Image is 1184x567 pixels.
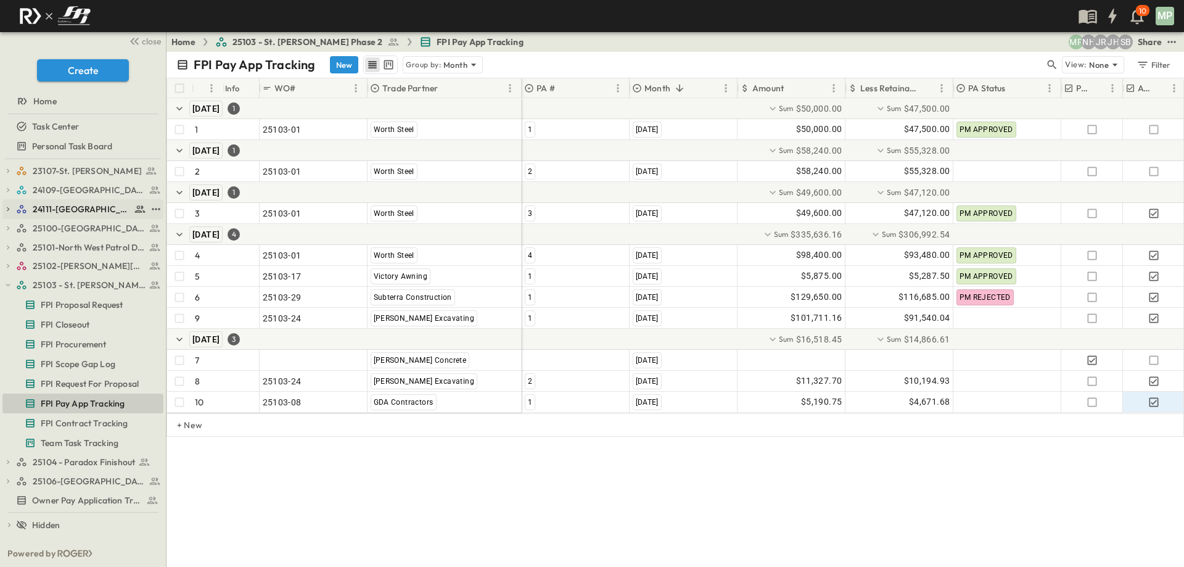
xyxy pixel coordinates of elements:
[636,272,659,281] span: [DATE]
[791,290,842,304] span: $129,650.00
[32,494,141,507] span: Owner Pay Application Tracking
[2,238,163,257] div: 25101-North West Patrol Divisiontest
[503,81,517,96] button: Menu
[904,164,950,178] span: $55,328.00
[263,312,302,325] span: 25103-24
[16,201,146,218] a: 24111-[GEOGRAPHIC_DATA]
[2,375,161,392] a: FPI Request For Proposal
[887,145,902,155] p: Sum
[374,398,434,407] span: GDA Contractors
[779,145,794,155] p: Sum
[779,187,794,197] p: Sum
[298,81,312,95] button: Sort
[2,296,161,313] a: FPI Proposal Request
[898,228,950,241] span: $306,992.54
[904,186,950,199] span: $47,120.00
[1076,82,1093,94] p: PE Expecting
[796,102,842,115] span: $50,000.00
[796,248,842,262] span: $98,400.00
[437,36,523,48] span: FPI Pay App Tracking
[2,295,163,315] div: FPI Proposal Requesttest
[232,36,383,48] span: 25103 - St. [PERSON_NAME] Phase 2
[1069,35,1083,49] div: Monica Pruteanu (mpruteanu@fpibuilders.com)
[15,3,95,29] img: c8d7d1ed905e502e8f77bf7063faec64e13b34fdb1f2bdd94b0e311fc34f8000.png
[215,36,400,48] a: 25103 - St. [PERSON_NAME] Phase 2
[1089,59,1109,71] p: None
[197,81,210,95] button: Sort
[2,394,163,413] div: FPI Pay App Trackingtest
[374,293,452,302] span: Subterra Construction
[2,136,163,156] div: Personal Task Boardtest
[149,202,163,217] button: test
[195,270,200,283] p: 5
[1081,35,1096,49] div: Nila Hutcheson (nhutcheson@fpibuilders.com)
[16,162,161,180] a: 23107-St. [PERSON_NAME]
[380,57,396,72] button: kanban view
[636,251,659,260] span: [DATE]
[636,167,659,176] span: [DATE]
[2,315,163,334] div: FPI Closeouttest
[882,229,897,239] p: Sum
[2,256,163,276] div: 25102-Christ The Redeemer Anglican Churchtest
[2,374,163,394] div: FPI Request For Proposaltest
[909,395,950,409] span: $4,671.68
[374,167,414,176] span: Worth Steel
[33,95,57,107] span: Home
[796,144,842,157] span: $58,240.00
[1118,35,1133,49] div: Sterling Barnett (sterling@fpibuilders.com)
[225,71,240,106] div: Info
[363,56,398,74] div: table view
[934,81,949,96] button: Menu
[2,395,161,412] a: FPI Pay App Tracking
[968,82,1006,94] p: PA Status
[263,165,302,178] span: 25103-01
[228,102,240,115] div: 1
[2,180,163,200] div: 24109-St. Teresa of Calcutta Parish Halltest
[960,272,1013,281] span: PM APPROVED
[1105,81,1120,96] button: Menu
[33,165,142,177] span: 23107-St. [PERSON_NAME]
[443,59,467,71] p: Month
[195,375,200,387] p: 8
[1106,35,1120,49] div: Jose Hurtado (jhurtado@fpibuilders.com)
[2,434,161,452] a: Team Task Tracking
[263,123,302,136] span: 25103-01
[171,36,531,48] nav: breadcrumbs
[801,395,842,409] span: $5,190.75
[904,102,950,115] span: $47,500.00
[16,181,161,199] a: 24109-St. Teresa of Calcutta Parish Hall
[528,209,532,218] span: 3
[528,125,532,134] span: 1
[673,81,686,95] button: Sort
[37,59,129,81] button: Create
[177,419,184,431] p: + New
[263,249,302,262] span: 25103-01
[774,229,789,239] p: Sum
[124,32,163,49] button: close
[887,103,902,114] p: Sum
[1154,6,1175,27] button: MP
[2,336,161,353] a: FPI Procurement
[610,81,625,96] button: Menu
[16,276,161,294] a: 25103 - St. [PERSON_NAME] Phase 2
[192,334,220,344] span: [DATE]
[192,230,220,239] span: [DATE]
[374,125,414,134] span: Worth Steel
[382,82,438,94] p: Trade Partner
[904,206,950,220] span: $47,120.00
[2,218,163,238] div: 25100-Vanguard Prep Schooltest
[2,413,163,433] div: FPI Contract Trackingtest
[142,35,161,48] span: close
[2,471,163,491] div: 25106-St. Andrews Parking Lottest
[2,415,161,432] a: FPI Contract Tracking
[791,228,842,241] span: $335,636.16
[904,122,950,136] span: $47,500.00
[1095,81,1109,95] button: Sort
[192,78,223,98] div: #
[636,314,659,323] span: [DATE]
[263,396,302,408] span: 25103-08
[960,125,1013,134] span: PM APPROVED
[1008,81,1022,95] button: Sort
[263,207,302,220] span: 25103-01
[192,188,220,197] span: [DATE]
